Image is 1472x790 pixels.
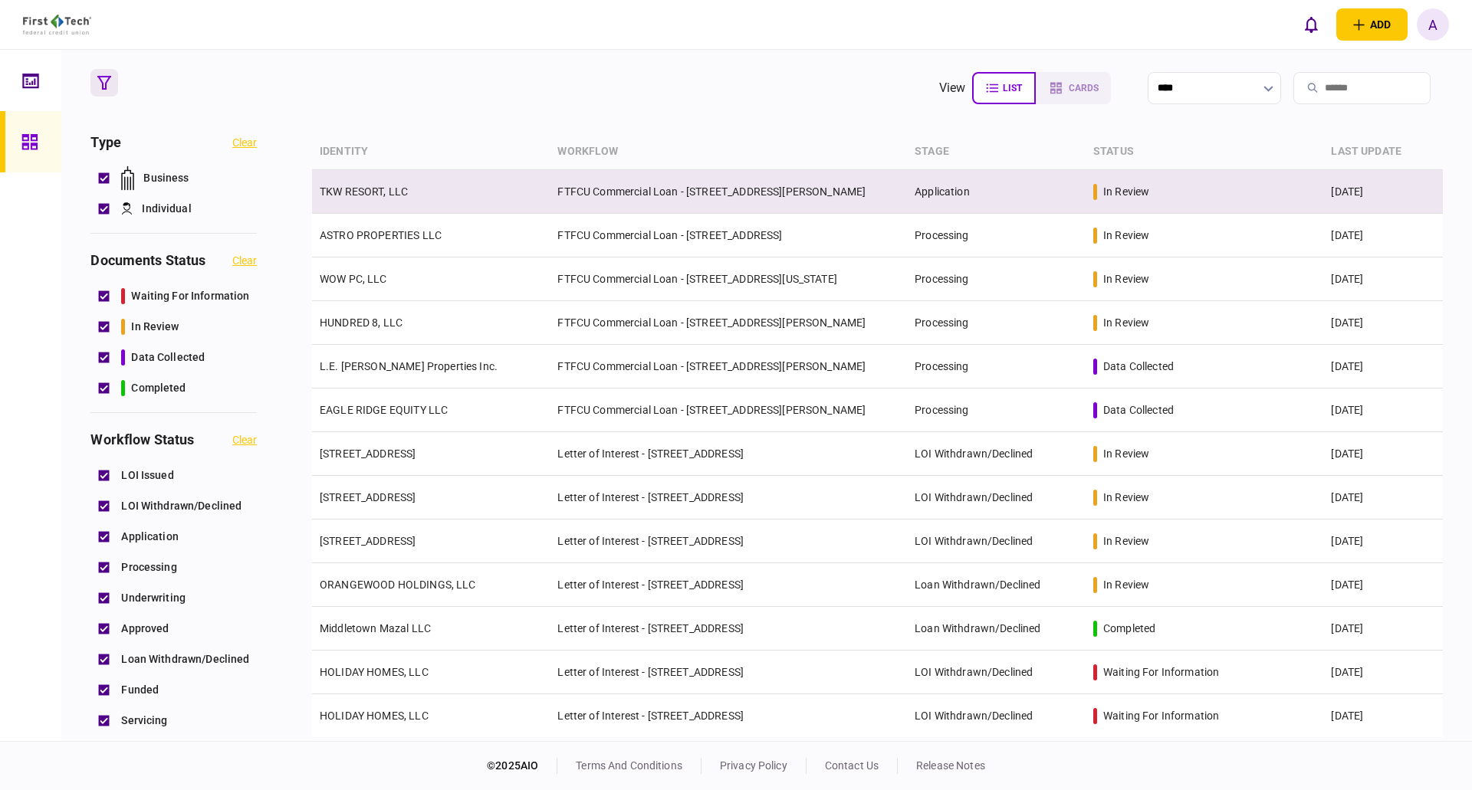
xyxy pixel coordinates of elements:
[550,170,907,214] td: FTFCU Commercial Loan - [STREET_ADDRESS][PERSON_NAME]
[1323,301,1442,345] td: [DATE]
[550,607,907,651] td: Letter of Interest - [STREET_ADDRESS]
[90,254,205,267] h3: documents status
[907,214,1086,257] td: Processing
[1323,476,1442,520] td: [DATE]
[550,301,907,345] td: FTFCU Commercial Loan - [STREET_ADDRESS][PERSON_NAME]
[143,170,189,186] span: Business
[232,254,257,267] button: clear
[907,301,1086,345] td: Processing
[320,185,408,198] a: TKW RESORT, LLC
[907,257,1086,301] td: Processing
[320,535,416,547] a: [STREET_ADDRESS]
[320,710,429,722] a: HOLIDAY HOMES, LLC
[907,432,1086,476] td: LOI Withdrawn/Declined
[1295,8,1327,41] button: open notifications list
[1086,134,1323,170] th: status
[1103,271,1149,287] div: in review
[121,529,178,545] span: Application
[1103,490,1149,505] div: in review
[907,694,1086,738] td: LOI Withdrawn/Declined
[1103,184,1149,199] div: in review
[142,201,191,217] span: Individual
[550,257,907,301] td: FTFCU Commercial Loan - [STREET_ADDRESS][US_STATE]
[1036,72,1111,104] button: cards
[121,498,242,514] span: LOI Withdrawn/Declined
[90,136,121,149] h3: Type
[1103,446,1149,461] div: in review
[121,467,173,484] span: LOI Issued
[232,434,257,446] button: clear
[1323,257,1442,301] td: [DATE]
[1103,664,1219,680] div: waiting for information
[121,590,186,606] span: Underwriting
[550,476,907,520] td: Letter of Interest - [STREET_ADDRESS]
[907,520,1086,563] td: LOI Withdrawn/Declined
[825,759,879,772] a: contact us
[550,694,907,738] td: Letter of Interest - [STREET_ADDRESS]
[312,134,550,170] th: identity
[907,651,1086,694] td: LOI Withdrawn/Declined
[1323,134,1442,170] th: last update
[550,651,907,694] td: Letter of Interest - [STREET_ADDRESS]
[320,622,431,634] a: Middletown Mazal LLC
[1417,8,1449,41] button: A
[916,759,985,772] a: release notes
[121,621,169,637] span: Approved
[907,134,1086,170] th: stage
[1069,83,1099,93] span: cards
[972,72,1036,104] button: list
[121,559,176,575] span: Processing
[1323,345,1442,388] td: [DATE]
[1323,694,1442,738] td: [DATE]
[320,666,429,678] a: HOLIDAY HOMES, LLC
[907,170,1086,214] td: Application
[131,319,179,335] span: in review
[23,15,91,34] img: client company logo
[131,288,249,304] span: waiting for information
[576,759,682,772] a: terms and conditions
[550,214,907,257] td: FTFCU Commercial Loan - [STREET_ADDRESS]
[720,759,787,772] a: privacy policy
[550,563,907,607] td: Letter of Interest - [STREET_ADDRESS]
[1323,432,1442,476] td: [DATE]
[1103,315,1149,330] div: in review
[550,345,907,388] td: FTFCU Commercial Loan - [STREET_ADDRESS][PERSON_NAME]
[121,682,159,698] span: Funded
[320,316,402,329] a: HUNDRED 8, LLC
[320,360,498,372] a: L.E. [PERSON_NAME] Properties Inc.
[1103,402,1174,418] div: data collected
[907,563,1086,607] td: Loan Withdrawn/Declined
[1003,83,1022,93] span: list
[1103,533,1149,549] div: in review
[907,476,1086,520] td: LOI Withdrawn/Declined
[907,388,1086,432] td: Processing
[550,520,907,563] td: Letter of Interest - [STREET_ADDRESS]
[1323,214,1442,257] td: [DATE]
[320,404,448,416] a: EAGLE RIDGE EQUITY LLC
[131,349,205,365] span: data collected
[550,432,907,476] td: Letter of Interest - [STREET_ADDRESS]
[1103,359,1174,374] div: data collected
[907,607,1086,651] td: Loan Withdrawn/Declined
[1103,708,1219,723] div: waiting for information
[1103,621,1155,636] div: completed
[232,136,257,149] button: clear
[320,273,387,285] a: WOW PC, LLC
[1336,8,1408,41] button: open adding identity options
[121,651,249,667] span: Loan Withdrawn/Declined
[1103,228,1149,243] div: in review
[487,758,557,774] div: © 2025 AIO
[320,229,442,241] a: ASTRO PROPERTIES LLC
[320,447,416,460] a: [STREET_ADDRESS]
[1323,563,1442,607] td: [DATE]
[131,380,186,396] span: completed
[90,433,194,447] h3: workflow status
[939,79,966,97] div: view
[1323,607,1442,651] td: [DATE]
[121,713,167,729] span: Servicing
[320,491,416,503] a: [STREET_ADDRESS]
[320,579,476,591] a: ORANGEWOOD HOLDINGS, LLC
[1323,651,1442,694] td: [DATE]
[1323,388,1442,432] td: [DATE]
